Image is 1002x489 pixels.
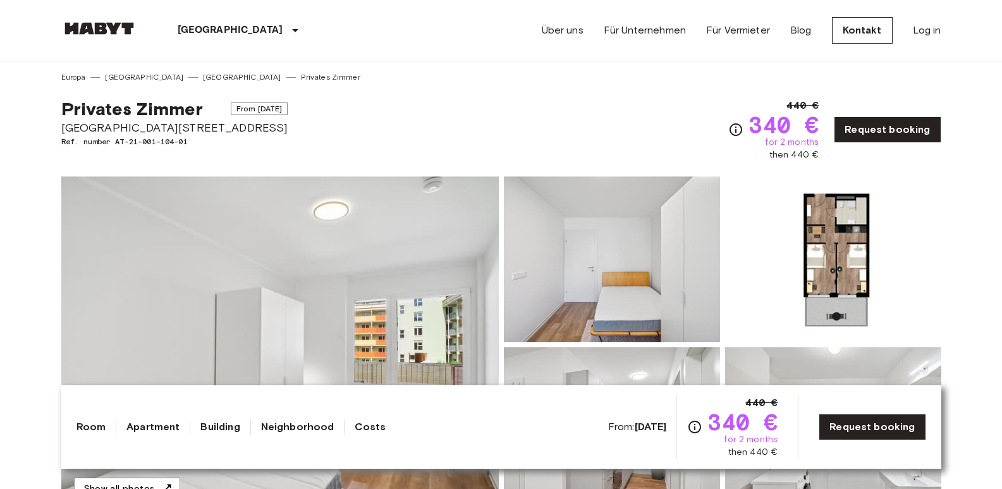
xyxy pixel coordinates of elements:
[707,411,778,433] span: 340 €
[542,23,583,38] a: Über uns
[61,98,203,120] span: Privates Zimmer
[105,71,183,83] a: [GEOGRAPHIC_DATA]
[832,17,893,44] a: Kontakt
[231,102,288,115] span: From [DATE]
[61,120,288,136] span: [GEOGRAPHIC_DATA][STREET_ADDRESS]
[819,414,926,440] a: Request booking
[790,23,812,38] a: Blog
[706,23,770,38] a: Für Vermieter
[61,136,288,147] span: Ref. number AT-21-001-104-01
[61,22,137,35] img: Habyt
[786,98,819,113] span: 440 €
[748,113,819,136] span: 340 €
[913,23,941,38] a: Log in
[76,419,106,435] a: Room
[725,176,941,342] img: Picture of unit AT-21-001-104-01
[203,71,281,83] a: [GEOGRAPHIC_DATA]
[504,176,720,342] img: Picture of unit AT-21-001-104-01
[834,116,941,143] a: Request booking
[635,421,667,433] b: [DATE]
[301,71,360,83] a: Privates Zimmer
[745,395,778,411] span: 440 €
[178,23,283,38] p: [GEOGRAPHIC_DATA]
[687,419,702,435] svg: Check cost overview for full price breakdown. Please note that discounts apply to new joiners onl...
[261,419,334,435] a: Neighborhood
[604,23,686,38] a: Für Unternehmen
[765,136,819,149] span: for 2 months
[728,122,743,137] svg: Check cost overview for full price breakdown. Please note that discounts apply to new joiners onl...
[61,71,86,83] a: Europa
[724,433,778,446] span: for 2 months
[355,419,386,435] a: Costs
[728,446,778,459] span: then 440 €
[769,149,819,161] span: then 440 €
[126,419,180,435] a: Apartment
[200,419,240,435] a: Building
[608,420,667,434] span: From:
